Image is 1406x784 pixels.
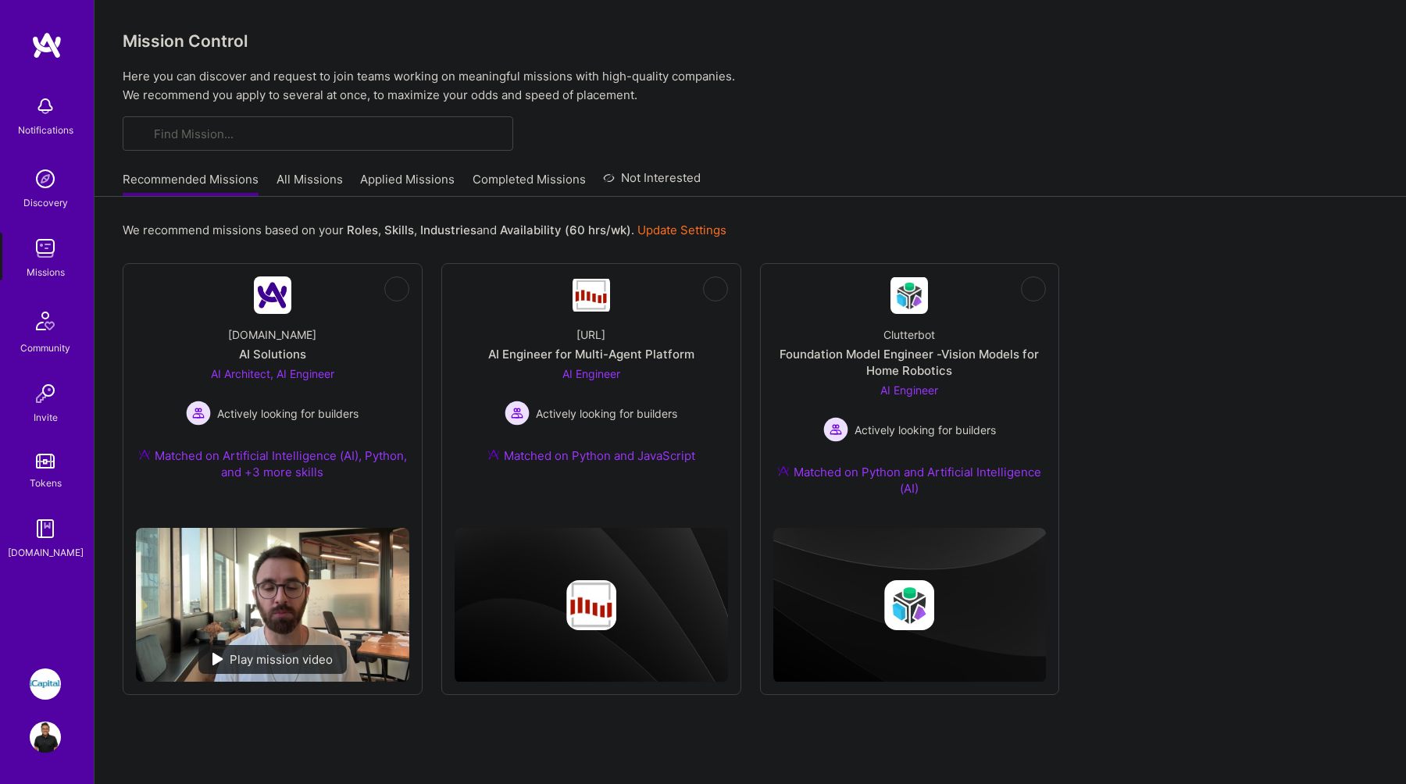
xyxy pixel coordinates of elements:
[27,264,65,280] div: Missions
[360,171,455,197] a: Applied Missions
[136,276,409,515] a: Company Logo[DOMAIN_NAME]AI SolutionsAI Architect, AI Engineer Actively looking for buildersActiv...
[455,276,728,483] a: Company Logo[URL]AI Engineer for Multi-Agent PlatformAI Engineer Actively looking for buildersAct...
[123,67,1378,105] p: Here you can discover and request to join teams working on meaningful missions with high-quality ...
[576,326,605,343] div: [URL]
[136,528,409,682] img: No Mission
[1027,283,1040,295] i: icon EyeClosed
[30,233,61,264] img: teamwork
[30,668,61,700] img: iCapital: Building an Alternative Investment Marketplace
[391,283,403,295] i: icon EyeClosed
[26,668,65,700] a: iCapital: Building an Alternative Investment Marketplace
[347,223,378,237] b: Roles
[505,401,530,426] img: Actively looking for builders
[773,464,1047,497] div: Matched on Python and Artificial Intelligence (AI)
[138,448,151,461] img: Ateam Purple Icon
[773,276,1047,515] a: Company LogoClutterbotFoundation Model Engineer -Vision Models for Home RoboticsAI Engineer Activ...
[135,125,153,143] i: icon SearchGrey
[27,302,64,340] img: Community
[36,454,55,469] img: tokens
[136,447,409,480] div: Matched on Artificial Intelligence (AI), Python, and +3 more skills
[123,171,259,197] a: Recommended Missions
[31,31,62,59] img: logo
[566,580,616,630] img: Company logo
[30,722,61,753] img: User Avatar
[487,447,695,464] div: Matched on Python and JavaScript
[123,222,726,238] p: We recommend missions based on your , , and .
[487,448,500,461] img: Ateam Purple Icon
[488,346,694,362] div: AI Engineer for Multi-Agent Platform
[637,223,726,237] a: Update Settings
[773,528,1047,682] img: cover
[420,223,476,237] b: Industries
[30,378,61,409] img: Invite
[30,513,61,544] img: guide book
[254,276,291,314] img: Company Logo
[500,223,631,237] b: Availability (60 hrs/wk)
[573,279,610,312] img: Company Logo
[384,223,414,237] b: Skills
[18,122,73,138] div: Notifications
[777,465,790,477] img: Ateam Purple Icon
[8,544,84,561] div: [DOMAIN_NAME]
[217,405,359,422] span: Actively looking for builders
[30,91,61,122] img: bell
[30,475,62,491] div: Tokens
[186,401,211,426] img: Actively looking for builders
[198,645,347,674] div: Play mission video
[455,528,728,682] img: cover
[211,367,334,380] span: AI Architect, AI Engineer
[228,326,316,343] div: [DOMAIN_NAME]
[123,31,1378,51] h3: Mission Control
[562,367,620,380] span: AI Engineer
[26,722,65,753] a: User Avatar
[212,653,223,665] img: play
[603,169,701,197] a: Not Interested
[154,126,501,142] input: Find Mission...
[890,277,928,314] img: Company Logo
[709,283,722,295] i: icon EyeClosed
[34,409,58,426] div: Invite
[823,417,848,442] img: Actively looking for builders
[536,405,677,422] span: Actively looking for builders
[239,346,306,362] div: AI Solutions
[473,171,586,197] a: Completed Missions
[277,171,343,197] a: All Missions
[883,326,935,343] div: Clutterbot
[773,346,1047,379] div: Foundation Model Engineer -Vision Models for Home Robotics
[855,422,996,438] span: Actively looking for builders
[30,163,61,194] img: discovery
[880,383,938,397] span: AI Engineer
[884,580,934,630] img: Company logo
[23,194,68,211] div: Discovery
[20,340,70,356] div: Community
